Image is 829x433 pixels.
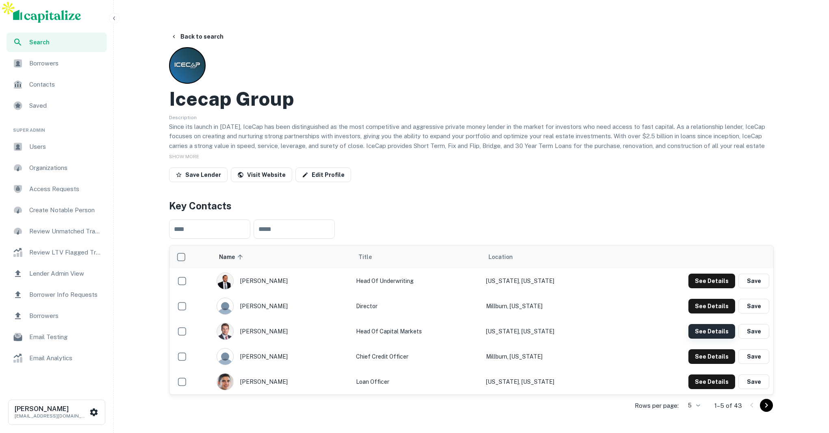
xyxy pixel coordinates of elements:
a: Borrowers [7,54,107,73]
th: Title [352,246,482,268]
p: 1–5 of 43 [714,401,742,411]
span: Title [358,252,382,262]
span: Review Unmatched Transactions [29,226,102,236]
img: 1516873676784 [217,323,233,339]
td: Director [352,294,482,319]
a: Saved [7,96,107,115]
span: Access Requests [29,184,102,194]
span: Email Analytics [29,353,102,363]
h6: [PERSON_NAME] [15,406,88,412]
button: See Details [688,374,735,389]
button: See Details [688,274,735,288]
td: [US_STATE], [US_STATE] [482,319,616,344]
img: 9c8pery4andzj6ohjkjp54ma2 [217,348,233,365]
div: [PERSON_NAME] [217,348,348,365]
a: Review Unmatched Transactions [7,222,107,241]
div: 5 [682,400,701,411]
span: Location [488,252,513,262]
button: Save [738,324,769,339]
a: Email Analytics [7,348,107,368]
div: Users [7,137,107,157]
div: [PERSON_NAME] [217,373,348,390]
p: Since its launch in [DATE], IceCap has been distinguished as the most competitive and aggressive ... [169,122,774,160]
span: Lender Admin View [29,269,102,279]
div: [PERSON_NAME] [217,272,348,289]
span: Users [29,142,102,152]
span: Review LTV Flagged Transactions [29,248,102,257]
td: [US_STATE], [US_STATE] [482,268,616,294]
td: Millburn, [US_STATE] [482,294,616,319]
a: Organizations [7,158,107,178]
a: Review LTV Flagged Transactions [7,243,107,262]
div: scrollable content [169,246,773,394]
button: Save [738,299,769,313]
button: Save [738,374,769,389]
td: Chief Credit Officer [352,344,482,369]
button: See Details [688,299,735,313]
span: Search [29,38,102,47]
span: Borrowers [29,311,102,321]
span: Create Notable Person [29,205,102,215]
th: Location [482,246,616,268]
img: 9c8pery4andzj6ohjkjp54ma2 [217,298,233,314]
p: Rows per page: [635,401,679,411]
span: Description [169,115,197,120]
li: Super Admin [7,117,107,137]
div: [PERSON_NAME] [217,323,348,340]
a: Lender Admin View [7,264,107,283]
button: Save Lender [169,168,228,182]
button: Back to search [167,29,227,44]
a: Borrowers [7,306,107,326]
a: Edit Profile [295,168,351,182]
td: [US_STATE], [US_STATE] [482,369,616,394]
span: Saved [29,101,102,111]
button: Save [738,274,769,288]
h4: Key Contacts [169,198,774,213]
p: [EMAIL_ADDRESS][DOMAIN_NAME] [15,412,88,420]
span: Borrower Info Requests [29,290,102,300]
span: Borrowers [29,59,102,68]
img: capitalize-logo.png [13,10,81,23]
button: See Details [688,324,735,339]
a: Access Requests [7,179,107,199]
span: Email Testing [29,332,102,342]
img: 1596645510229 [217,273,233,289]
span: Name [219,252,245,262]
a: Create Notable Person [7,200,107,220]
a: Contacts [7,75,107,94]
button: Save [738,349,769,364]
h2: Icecap Group [169,87,294,111]
iframe: Chat Widget [788,368,829,407]
span: Contacts [29,80,102,89]
img: 1709786094398 [217,374,233,390]
button: [PERSON_NAME][EMAIL_ADDRESS][DOMAIN_NAME] [8,400,105,425]
a: Borrower Info Requests [7,285,107,305]
div: [PERSON_NAME] [217,298,348,315]
button: Go to next page [760,399,773,412]
a: Visit Website [231,168,292,182]
td: Millburn, [US_STATE] [482,344,616,369]
button: See Details [688,349,735,364]
span: Organizations [29,163,102,173]
span: SHOW MORE [169,154,199,159]
a: Email Testing [7,327,107,347]
a: Search [7,33,107,52]
td: Head of Underwriting [352,268,482,294]
td: Head of Capital Markets [352,319,482,344]
td: Loan Officer [352,369,482,394]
